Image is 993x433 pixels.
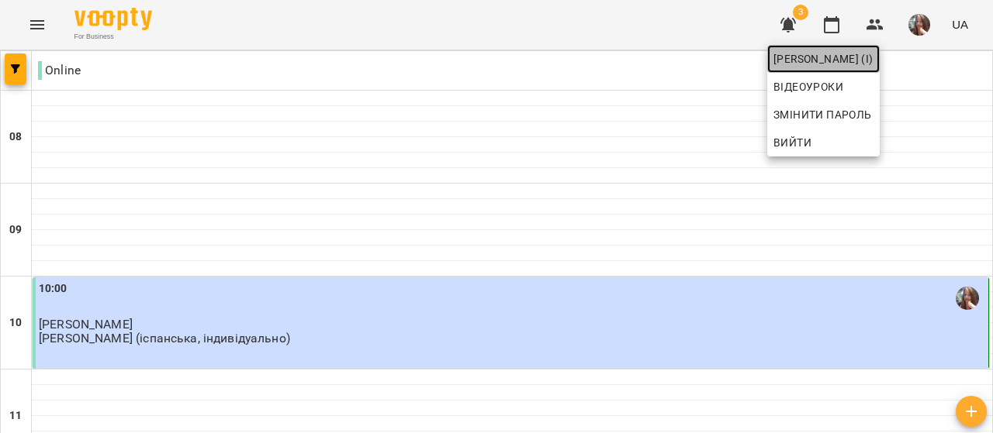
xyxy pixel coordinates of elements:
[773,77,843,96] span: Відеоуроки
[773,105,874,124] span: Змінити пароль
[767,73,849,101] a: Відеоуроки
[767,101,880,129] a: Змінити пароль
[773,133,811,152] span: Вийти
[767,45,880,73] a: [PERSON_NAME] (і)
[767,129,880,156] button: Вийти
[773,50,874,68] span: [PERSON_NAME] (і)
